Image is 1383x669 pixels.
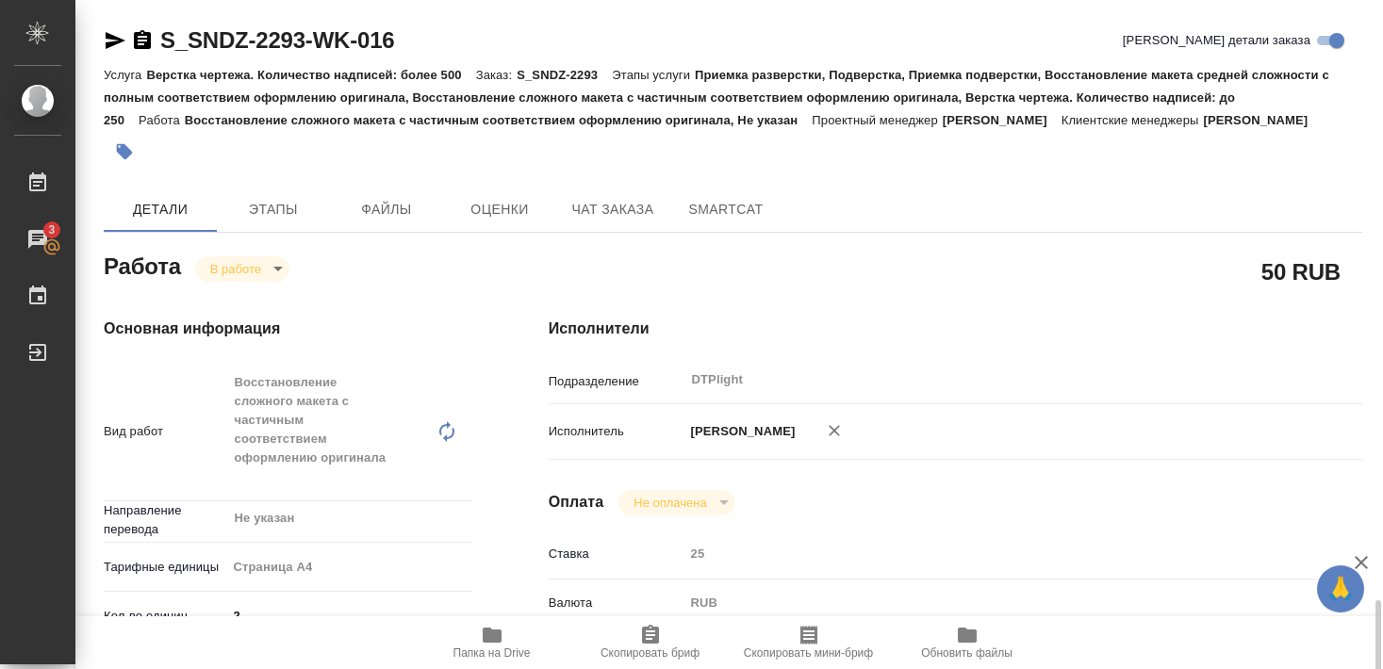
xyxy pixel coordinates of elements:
span: Файлы [341,198,432,221]
a: 3 [5,216,71,263]
p: Направление перевода [104,501,227,539]
span: Обновить файлы [921,646,1013,660]
span: Детали [115,198,206,221]
button: Не оплачена [628,495,712,511]
button: Скопировать бриф [571,616,730,669]
h2: 50 RUB [1261,255,1341,287]
button: Папка на Drive [413,616,571,669]
p: [PERSON_NAME] [1203,113,1322,127]
button: 🙏 [1317,565,1364,612]
div: RUB [684,587,1294,619]
h4: Оплата [549,491,604,514]
p: [PERSON_NAME] [943,113,1062,127]
h4: Основная информация [104,318,473,340]
p: Ставка [549,545,684,563]
p: Восстановление сложного макета с частичным соответствием оформлению оригинала, Не указан [185,113,813,127]
p: Валюта [549,594,684,612]
span: Оценки [454,198,545,221]
span: Скопировать бриф [601,646,700,660]
p: Клиентские менеджеры [1062,113,1204,127]
p: Тарифные единицы [104,558,227,577]
p: Работа [139,113,185,127]
p: Кол-во единиц [104,607,227,626]
p: Этапы услуги [612,68,695,82]
button: Скопировать мини-бриф [730,616,888,669]
div: В работе [618,490,734,515]
p: Подразделение [549,372,684,391]
p: Вид работ [104,422,227,441]
span: [PERSON_NAME] детали заказа [1123,31,1310,50]
p: Услуга [104,68,146,82]
span: SmartCat [681,198,771,221]
button: Добавить тэг [104,131,145,172]
button: Скопировать ссылку для ЯМессенджера [104,29,126,52]
h2: Работа [104,248,181,282]
span: 🙏 [1325,569,1357,609]
span: Чат заказа [568,198,658,221]
p: Верстка чертежа. Количество надписей: более 500 [146,68,475,82]
button: Удалить исполнителя [814,410,855,451]
p: Исполнитель [549,422,684,441]
span: Папка на Drive [453,646,531,660]
p: Проектный менеджер [812,113,942,127]
input: Пустое поле [684,540,1294,567]
span: Этапы [228,198,319,221]
button: Обновить файлы [888,616,1046,669]
p: [PERSON_NAME] [684,422,796,441]
span: 3 [37,220,66,239]
button: В работе [205,261,267,277]
div: В работе [195,256,289,282]
p: S_SNDZ-2293 [517,68,612,82]
input: ✎ Введи что-нибудь [227,602,473,629]
a: S_SNDZ-2293-WK-016 [160,27,394,53]
span: Скопировать мини-бриф [744,646,873,660]
button: Скопировать ссылку [131,29,154,52]
h4: Исполнители [549,318,1362,340]
p: Приемка разверстки, Подверстка, Приемка подверстки, Восстановление макета средней сложности с пол... [104,68,1329,127]
p: Заказ: [476,68,517,82]
div: Страница А4 [227,551,473,583]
